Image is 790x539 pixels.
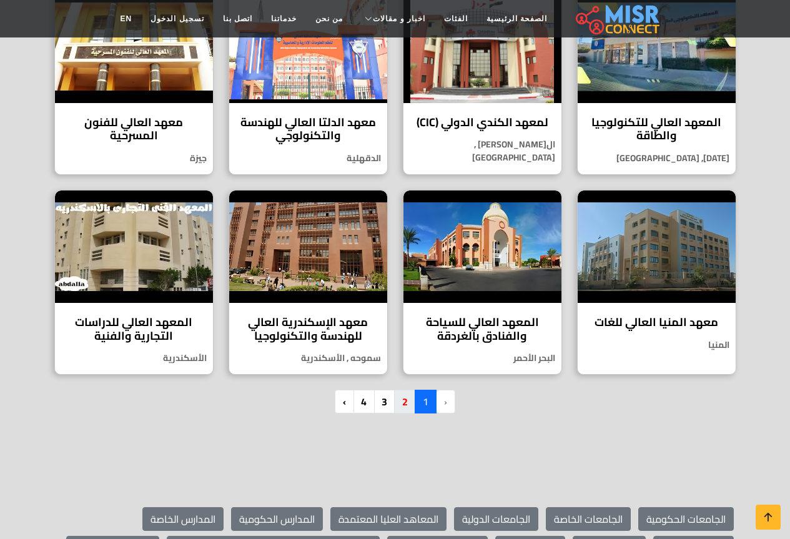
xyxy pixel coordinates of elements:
img: main.misr_connect [576,3,659,34]
a: المعهد العالي للدراسات التجارية والفنية المعهد العالي للدراسات التجارية والفنية الأسكندرية [47,190,221,375]
a: من نحن [306,7,352,31]
h4: معهد العالي للفنون المسرحية [64,116,204,142]
a: الصفحة الرئيسية [477,7,556,31]
li: pagination.previous [436,390,455,413]
a: 2 [394,390,416,413]
h4: المعهد العالي للدراسات التجارية والفنية [64,315,204,342]
a: pagination.next [335,390,354,413]
a: اتصل بنا [214,7,262,31]
a: الفئات [435,7,477,31]
a: المعهد العالي للسياحة والفنادق بالغردقة المعهد العالي للسياحة والفنادق بالغردقة البحر الأحمر [395,190,570,375]
p: الدقهلية [229,152,387,165]
h4: المعهد العالي للسياحة والفنادق بالغردقة [413,315,552,342]
img: معهد الإسكندرية العالي للهندسة والتكنولوجيا [229,190,387,303]
a: المعاهد العليا المعتمدة [330,507,447,531]
h4: معهد الدلتا العالي للهندسة والتكنولوجي [239,116,378,142]
h4: لمعهد الكندي الدولي (CIC) [413,116,552,129]
a: EN [111,7,142,31]
p: الأسكندرية [55,352,213,365]
p: [DATE], [GEOGRAPHIC_DATA] [578,152,736,165]
a: الجامعات الخاصة [546,507,631,531]
img: المعهد العالي للسياحة والفنادق بالغردقة [403,190,561,303]
a: تسجيل الدخول [141,7,213,31]
a: معهد الإسكندرية العالي للهندسة والتكنولوجيا معهد الإسكندرية العالي للهندسة والتكنولوجيا سموحه , ا... [221,190,395,375]
a: المدارس الحكومية [231,507,323,531]
h4: معهد الإسكندرية العالي للهندسة والتكنولوجيا [239,315,378,342]
a: معهد المنيا العالي للغات معهد المنيا العالي للغات المنيا [570,190,744,375]
h4: معهد المنيا العالي للغات [587,315,726,329]
h4: المعهد العالي للتكنولوجيا والطاقة [587,116,726,142]
a: خدماتنا [262,7,306,31]
a: الجامعات الحكومية [638,507,734,531]
a: 4 [353,390,375,413]
a: الجامعات الدولية [454,507,538,531]
a: اخبار و مقالات [352,7,435,31]
a: 3 [373,390,395,413]
img: معهد المنيا العالي للغات [578,190,736,303]
p: المنيا [578,339,736,352]
p: البحر الأحمر [403,352,561,365]
p: جيزة [55,152,213,165]
a: المدارس الخاصة [142,507,224,531]
span: 1 [415,390,437,413]
p: ال[PERSON_NAME] , [GEOGRAPHIC_DATA] [403,138,561,164]
span: اخبار و مقالات [373,13,425,24]
p: سموحه , الأسكندرية [229,352,387,365]
img: المعهد العالي للدراسات التجارية والفنية [55,190,213,303]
